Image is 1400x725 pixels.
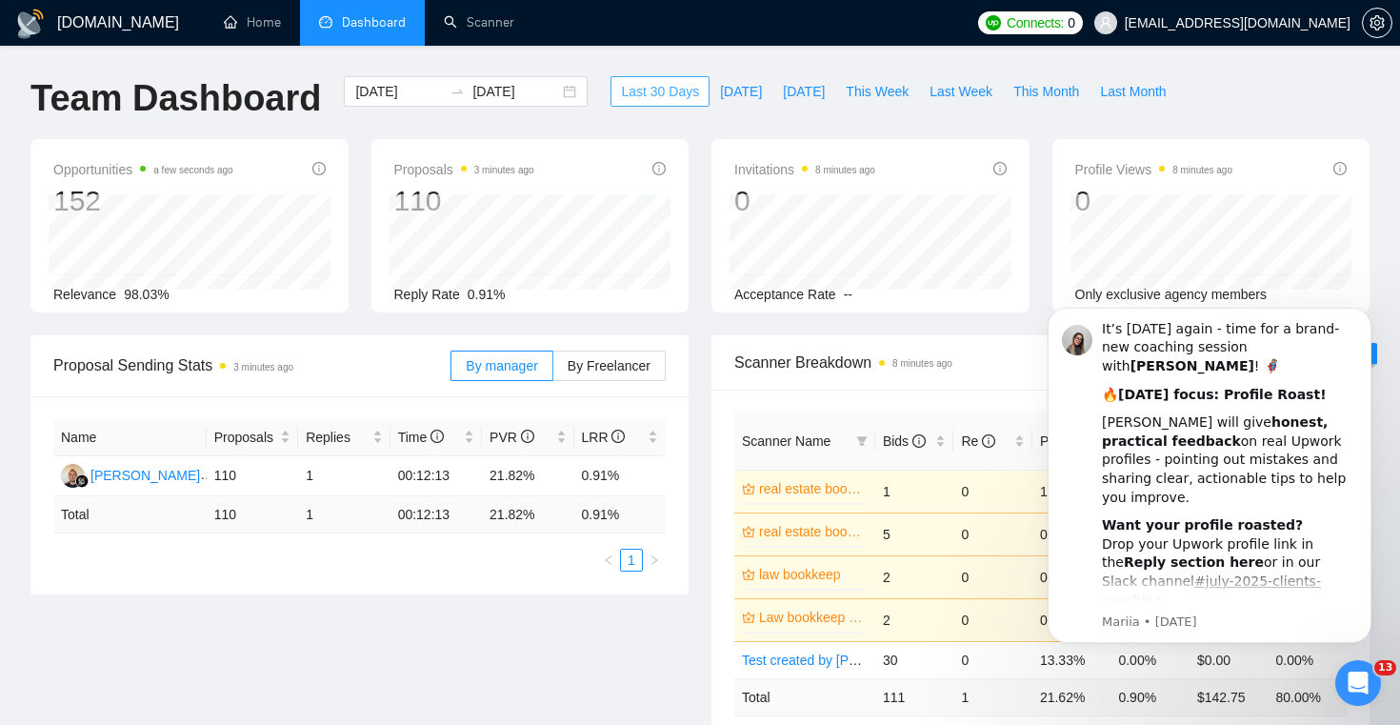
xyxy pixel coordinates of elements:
[298,456,390,496] td: 1
[1100,81,1166,102] span: Last Month
[61,464,85,488] img: AS
[472,81,559,102] input: End date
[1003,76,1090,107] button: This Month
[759,521,864,542] a: real estate bookkeep
[521,430,534,443] span: info-circle
[742,568,755,581] span: crown
[207,456,298,496] td: 110
[482,456,573,496] td: 21.82%
[214,427,276,448] span: Proposals
[1075,183,1233,219] div: 0
[75,474,89,488] img: gigradar-bm.png
[1190,641,1269,678] td: $0.00
[1110,641,1190,678] td: 0.00%
[233,362,293,373] time: 3 minutes ago
[1090,76,1176,107] button: Last Month
[1110,678,1190,715] td: 0.90 %
[953,598,1032,641] td: 0
[398,430,444,445] span: Time
[961,433,995,449] span: Re
[783,81,825,102] span: [DATE]
[734,183,875,219] div: 0
[652,162,666,175] span: info-circle
[875,513,954,555] td: 5
[953,513,1032,555] td: 0
[1268,641,1347,678] td: 0.00%
[1075,158,1233,181] span: Profile Views
[603,554,614,566] span: left
[844,287,852,302] span: --
[342,14,406,30] span: Dashboard
[875,555,954,598] td: 2
[568,358,650,373] span: By Freelancer
[734,678,875,715] td: Total
[468,287,506,302] span: 0.91%
[742,653,946,668] a: Test created by [PERSON_NAME]
[621,81,699,102] span: Last 30 Days
[450,84,465,99] span: swap-right
[224,14,281,30] a: homeHome
[852,427,871,455] span: filter
[993,162,1007,175] span: info-circle
[621,550,642,571] a: 1
[620,549,643,572] li: 1
[1362,15,1392,30] a: setting
[312,162,326,175] span: info-circle
[930,81,992,102] span: Last Week
[1172,165,1232,175] time: 8 minutes ago
[611,430,625,443] span: info-circle
[986,15,1001,30] img: upwork-logo.png
[710,76,772,107] button: [DATE]
[207,496,298,534] td: 110
[1032,641,1111,678] td: 13.33%
[597,549,620,572] li: Previous Page
[90,465,200,486] div: [PERSON_NAME]
[1374,660,1396,675] span: 13
[319,15,332,29] span: dashboard
[953,641,1032,678] td: 0
[649,554,660,566] span: right
[124,287,169,302] span: 98.03%
[1099,16,1112,30] span: user
[582,430,626,445] span: LRR
[759,607,864,628] a: Law bookkeep US only
[53,287,116,302] span: Relevance
[15,9,46,39] img: logo
[444,14,514,30] a: searchScanner
[1362,8,1392,38] button: setting
[574,456,667,496] td: 0.91%
[53,183,233,219] div: 152
[298,496,390,534] td: 1
[394,183,534,219] div: 110
[474,165,534,175] time: 3 minutes ago
[953,470,1032,513] td: 0
[815,165,875,175] time: 8 minutes ago
[643,549,666,572] button: right
[919,76,1003,107] button: Last Week
[53,496,207,534] td: Total
[875,678,954,715] td: 111
[875,641,954,678] td: 30
[1335,660,1381,706] iframe: Intercom live chat
[1268,678,1347,715] td: 80.00 %
[1032,678,1111,715] td: 21.62 %
[430,430,444,443] span: info-circle
[734,287,836,302] span: Acceptance Rate
[953,678,1032,715] td: 1
[835,76,919,107] button: This Week
[883,433,926,449] span: Bids
[856,435,868,447] span: filter
[597,549,620,572] button: left
[482,496,573,534] td: 21.82 %
[53,158,233,181] span: Opportunities
[759,564,864,585] a: law bookkeep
